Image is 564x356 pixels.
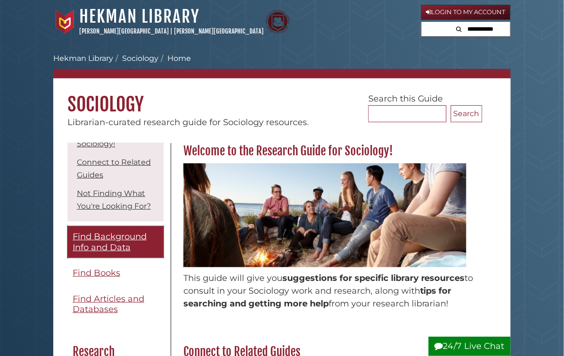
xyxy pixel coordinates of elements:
span: | [170,27,173,35]
img: Calvin Theological Seminary [266,10,290,34]
li: Home [158,53,191,64]
a: [PERSON_NAME][GEOGRAPHIC_DATA] [174,27,264,35]
h2: Welcome to the Research Guide for Sociology! [179,144,496,159]
a: Find Articles and Databases [67,288,164,320]
img: Calvin University [53,10,77,34]
h1: Sociology [53,78,511,116]
a: Find Background Info and Data [67,226,164,258]
button: Search [454,22,465,34]
span: This guide will give you [183,273,282,283]
a: Connect to Related Guides [77,158,151,179]
a: Not Finding What You're Looking For? [77,189,151,211]
span: to consult in your Sociology work and research, along with [183,273,473,296]
button: Search [451,105,482,122]
a: Hekman Library [53,54,113,63]
a: Sociology [122,54,158,63]
span: Find Books [73,268,120,278]
button: 24/7 Live Chat [429,337,511,356]
i: Search [456,26,462,32]
span: suggestions for specific library resources [282,273,465,283]
span: from your research librarian! [329,298,449,309]
span: tips for searching and getting more help [183,286,452,309]
a: Hekman Library [79,6,199,27]
span: Find Articles and Databases [73,294,144,315]
span: Librarian-curated research guide for Sociology resources. [67,117,309,127]
a: Login to My Account [421,5,511,20]
a: [PERSON_NAME][GEOGRAPHIC_DATA] [79,27,169,35]
a: Find Books [67,263,164,284]
nav: breadcrumb [53,53,511,78]
span: Find Background Info and Data [73,231,147,253]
